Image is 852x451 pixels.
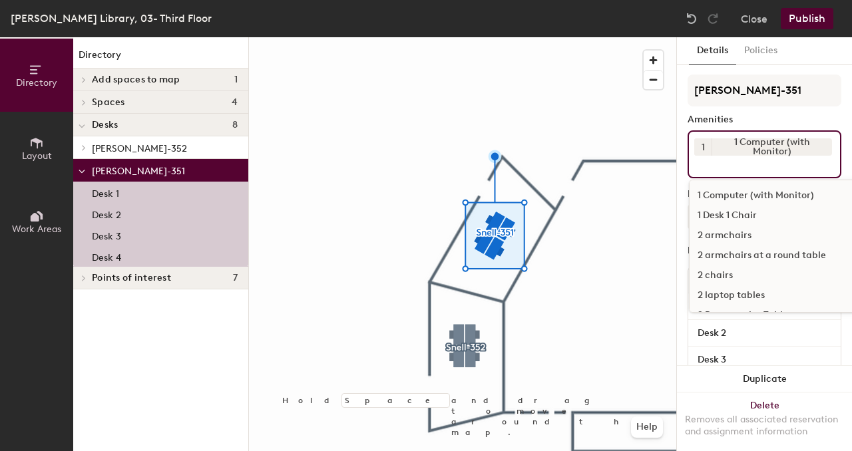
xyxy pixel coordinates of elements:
[691,351,838,369] input: Unnamed desk
[92,120,118,130] span: Desks
[688,205,841,229] button: Hoteled
[631,416,663,438] button: Help
[712,138,832,156] div: 1 Computer (with Monitor)
[16,77,57,88] span: Directory
[92,248,121,263] p: Desk 4
[12,224,61,235] span: Work Areas
[233,273,238,283] span: 7
[688,114,841,125] div: Amenities
[677,366,852,392] button: Duplicate
[92,97,125,108] span: Spaces
[232,97,238,108] span: 4
[688,245,713,256] div: Desks
[92,166,185,177] span: [PERSON_NAME]-351
[694,138,712,156] button: 1
[689,37,736,65] button: Details
[736,37,785,65] button: Policies
[706,12,720,25] img: Redo
[781,8,833,29] button: Publish
[73,48,248,69] h1: Directory
[92,227,121,242] p: Desk 3
[691,324,838,343] input: Unnamed desk
[92,273,171,283] span: Points of interest
[741,8,767,29] button: Close
[92,206,121,221] p: Desk 2
[22,150,52,162] span: Layout
[685,414,844,438] div: Removes all associated reservation and assignment information
[702,140,705,154] span: 1
[92,75,180,85] span: Add spaces to map
[92,184,119,200] p: Desk 1
[11,10,212,27] div: [PERSON_NAME] Library, 03- Third Floor
[688,189,841,200] div: Desk Type
[232,120,238,130] span: 8
[677,392,852,451] button: DeleteRemoves all associated reservation and assignment information
[234,75,238,85] span: 1
[92,143,187,154] span: [PERSON_NAME]-352
[685,12,698,25] img: Undo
